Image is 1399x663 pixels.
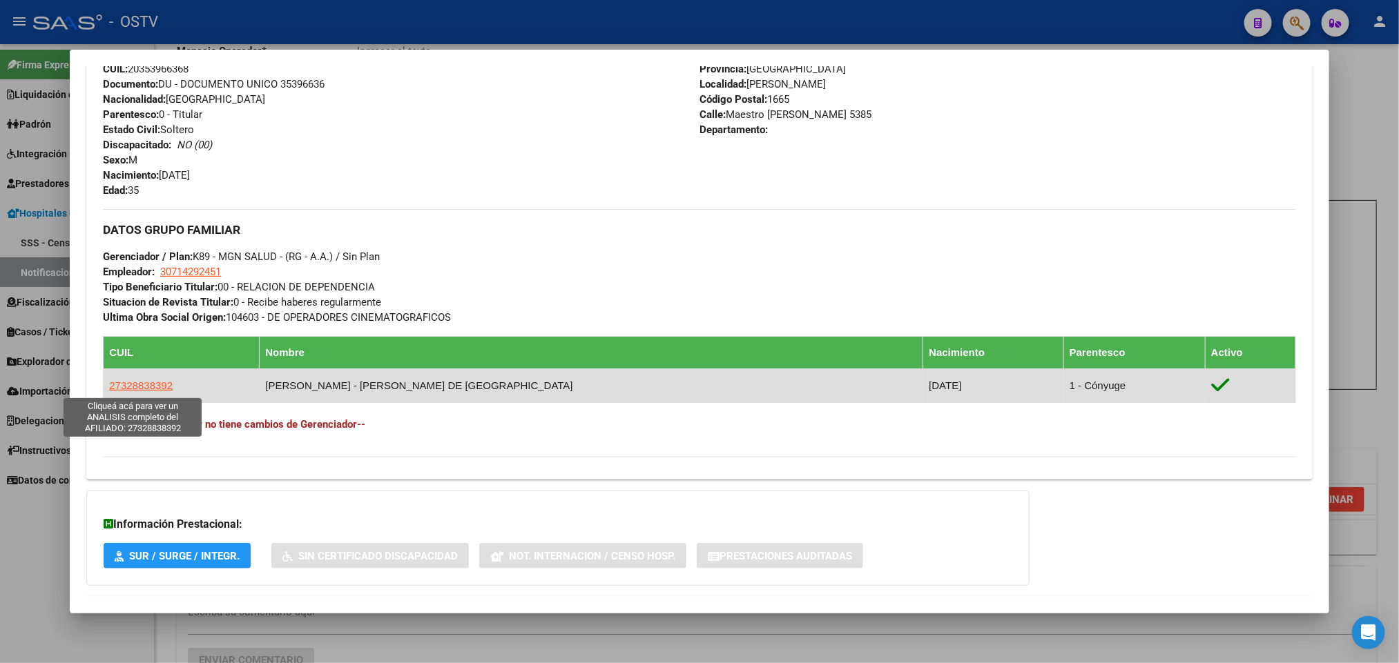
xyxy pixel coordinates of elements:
span: 35 [103,184,139,197]
i: NO (00) [177,139,212,151]
strong: Código Postal: [699,93,767,106]
button: Not. Internacion / Censo Hosp. [479,543,686,568]
strong: Documento: [103,78,158,90]
th: Nombre [260,337,923,369]
strong: Departamento: [699,123,768,136]
button: SUR / SURGE / INTEGR. [104,543,251,568]
span: [DATE] [103,169,190,181]
span: 20353966368 [103,63,189,75]
span: SUR / SURGE / INTEGR. [129,550,240,562]
strong: Provincia: [699,63,746,75]
th: Activo [1206,337,1296,369]
span: 00 - RELACION DE DEPENDENCIA [103,281,375,293]
span: 30714292451 [160,266,221,278]
span: 104603 - DE OPERADORES CINEMATOGRAFICOS [103,311,451,324]
button: Prestaciones Auditadas [697,543,863,568]
span: 27328838392 [109,379,173,391]
strong: Parentesco: [103,108,159,121]
span: M [103,154,137,166]
span: [PERSON_NAME] [699,78,826,90]
span: [GEOGRAPHIC_DATA] [699,63,846,75]
button: Sin Certificado Discapacidad [271,543,469,568]
h3: DATOS GRUPO FAMILIAR [103,222,1295,237]
span: Maestro [PERSON_NAME] 5385 [699,108,871,121]
span: Soltero [103,123,194,136]
td: [DATE] [923,369,1063,403]
strong: Situacion de Revista Titular: [103,296,233,308]
div: Open Intercom Messenger [1352,616,1385,649]
span: DU - DOCUMENTO UNICO 35396636 [103,78,325,90]
th: CUIL [104,337,260,369]
strong: Nacionalidad: [103,93,166,106]
strong: Sexo: [103,154,128,166]
strong: Edad: [103,184,128,197]
strong: Estado Civil: [103,123,160,136]
span: Not. Internacion / Censo Hosp. [509,550,675,562]
h4: --Este Grupo Familiar no tiene cambios de Gerenciador-- [103,417,1295,432]
th: Nacimiento [923,337,1063,369]
h3: Información Prestacional: [104,516,1012,533]
strong: Localidad: [699,78,746,90]
span: 0 - Recibe haberes regularmente [103,296,381,308]
td: [PERSON_NAME] - [PERSON_NAME] DE [GEOGRAPHIC_DATA] [260,369,923,403]
strong: Tipo Beneficiario Titular: [103,281,218,293]
span: Sin Certificado Discapacidad [298,550,458,562]
span: 1665 [699,93,789,106]
strong: CUIL: [103,63,128,75]
strong: Discapacitado: [103,139,171,151]
strong: Empleador: [103,266,155,278]
span: K89 - MGN SALUD - (RG - A.A.) / Sin Plan [103,250,380,263]
strong: Ultima Obra Social Origen: [103,311,226,324]
span: Prestaciones Auditadas [720,550,852,562]
strong: Gerenciador / Plan: [103,250,193,263]
span: [GEOGRAPHIC_DATA] [103,93,265,106]
strong: Nacimiento: [103,169,159,181]
th: Parentesco [1063,337,1205,369]
strong: Calle: [699,108,726,121]
span: 0 - Titular [103,108,202,121]
td: 1 - Cónyuge [1063,369,1205,403]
